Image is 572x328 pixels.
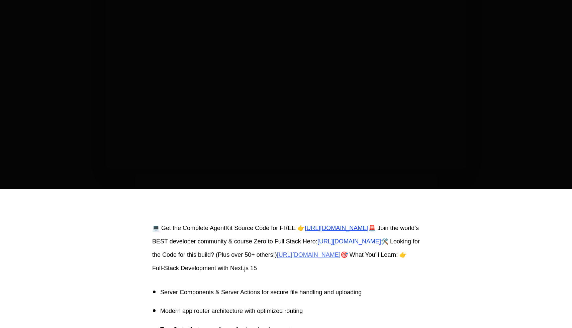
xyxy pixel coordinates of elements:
p: Modern app router architecture with optimized routing [160,304,420,318]
a: [URL][DOMAIN_NAME] [317,238,381,245]
p: 💻 Get the Complete AgentKit Source Code for FREE 👉 🚨 Join the world’s BEST developer community & ... [152,221,420,275]
a: [URL][DOMAIN_NAME] [305,225,368,231]
a: [URL][DOMAIN_NAME] [277,251,341,258]
p: Server Components & Server Actions for secure file handling and uploading [160,286,420,299]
